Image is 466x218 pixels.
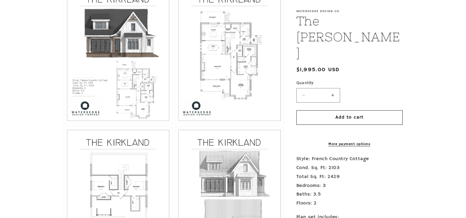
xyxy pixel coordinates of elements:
label: Quantity [296,80,403,86]
p: Watersedge Design Co [296,9,403,13]
a: More payment options [296,141,403,147]
span: $1,995.00 USD [296,66,340,74]
button: Add to cart [296,110,403,125]
h1: The [PERSON_NAME] [296,13,403,61]
p: Style: French Country Cottage Cond. Sq. Ft: 2103 Total Sq. Ft: 2429 Bedrooms: 3 Baths: 3.5 Floors: 2 [296,155,403,208]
